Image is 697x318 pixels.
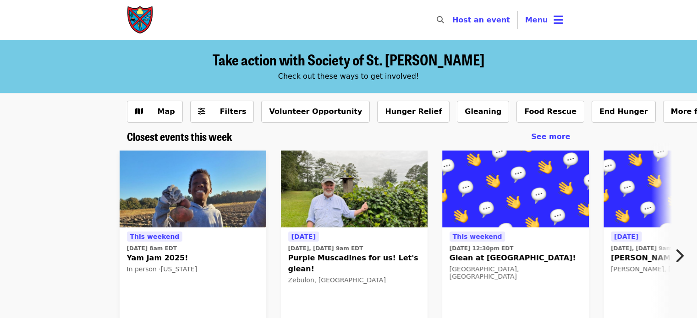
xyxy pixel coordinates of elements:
[531,132,570,141] span: See more
[675,247,684,264] i: chevron-right icon
[220,107,247,116] span: Filters
[450,253,582,264] span: Glean at [GEOGRAPHIC_DATA]!
[614,233,638,240] span: [DATE]
[531,131,570,142] a: See more
[130,233,180,240] span: This weekend
[516,101,584,123] button: Food Rescue
[291,233,316,240] span: [DATE]
[135,107,143,116] i: map icon
[213,49,484,70] span: Take action with Society of St. [PERSON_NAME]
[525,16,548,24] span: Menu
[127,101,183,123] button: Show map view
[453,233,502,240] span: This weekend
[442,151,589,227] img: Glean at Lynchburg Community Market! organized by Society of St. Andrew
[158,107,175,116] span: Map
[450,265,582,281] div: [GEOGRAPHIC_DATA], [GEOGRAPHIC_DATA]
[437,16,444,24] i: search icon
[127,71,571,82] div: Check out these ways to get involved!
[592,101,656,123] button: End Hunger
[127,253,259,264] span: Yam Jam 2025!
[281,151,428,227] img: Purple Muscadines for us! Let's glean! organized by Society of St. Andrew
[261,101,370,123] button: Volunteer Opportunity
[120,151,266,227] img: Yam Jam 2025! organized by Society of St. Andrew
[518,9,571,31] button: Toggle account menu
[198,107,205,116] i: sliders-h icon
[667,243,697,269] button: Next item
[288,253,420,275] span: Purple Muscadines for us! Let's glean!
[288,244,363,253] time: [DATE], [DATE] 9am EDT
[452,16,510,24] a: Host an event
[127,130,232,143] a: Closest events this week
[450,9,457,31] input: Search
[120,130,578,143] div: Closest events this week
[127,128,232,144] span: Closest events this week
[377,101,450,123] button: Hunger Relief
[450,244,514,253] time: [DATE] 12:30pm EDT
[127,244,177,253] time: [DATE] 8am EDT
[127,5,154,35] img: Society of St. Andrew - Home
[127,265,198,273] span: In person · [US_STATE]
[288,276,420,284] div: Zebulon, [GEOGRAPHIC_DATA]
[190,101,254,123] button: Filters (0 selected)
[611,244,686,253] time: [DATE], [DATE] 9am EDT
[457,101,509,123] button: Gleaning
[554,13,563,27] i: bars icon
